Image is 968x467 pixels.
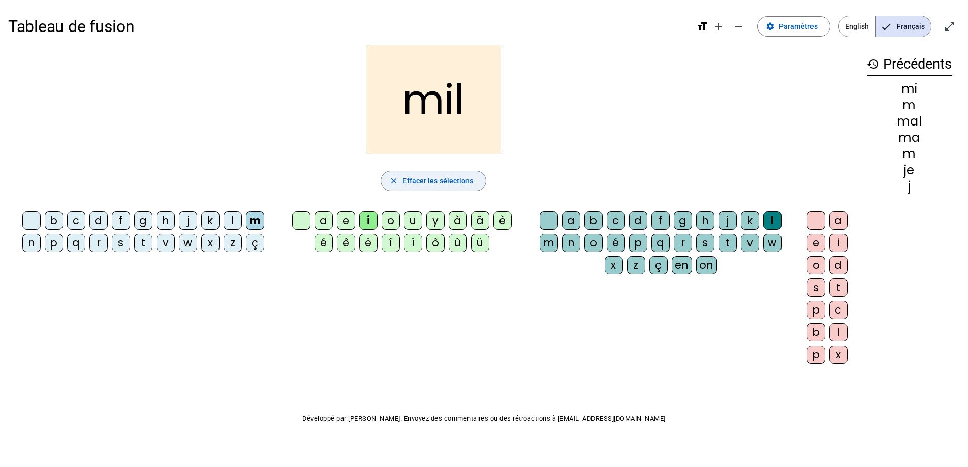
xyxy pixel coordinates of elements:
div: z [627,256,645,274]
div: â [471,211,489,230]
div: d [89,211,108,230]
button: Effacer les sélections [381,171,486,191]
div: x [829,346,848,364]
div: à [449,211,467,230]
div: h [696,211,714,230]
div: j [179,211,197,230]
button: Entrer en plein écran [940,16,960,37]
h1: Tableau de fusion [8,10,688,43]
div: s [807,278,825,297]
div: s [696,234,714,252]
div: l [829,323,848,341]
span: English [839,16,875,37]
div: c [829,301,848,319]
div: t [134,234,152,252]
div: ë [359,234,378,252]
span: Effacer les sélections [402,175,473,187]
div: m [867,99,952,111]
mat-icon: close [389,176,398,185]
div: o [382,211,400,230]
div: t [719,234,737,252]
div: y [426,211,445,230]
div: l [224,211,242,230]
button: Paramètres [757,16,830,37]
div: q [651,234,670,252]
div: p [45,234,63,252]
div: p [807,301,825,319]
div: en [672,256,692,274]
div: d [829,256,848,274]
div: r [674,234,692,252]
div: î [382,234,400,252]
div: o [584,234,603,252]
div: d [629,211,647,230]
mat-icon: remove [733,20,745,33]
div: w [763,234,782,252]
div: j [719,211,737,230]
div: û [449,234,467,252]
div: x [605,256,623,274]
div: u [404,211,422,230]
mat-icon: add [712,20,725,33]
div: ü [471,234,489,252]
div: p [629,234,647,252]
div: t [829,278,848,297]
div: ï [404,234,422,252]
div: p [807,346,825,364]
div: a [562,211,580,230]
div: g [134,211,152,230]
div: on [696,256,717,274]
div: k [741,211,759,230]
div: i [359,211,378,230]
div: ç [246,234,264,252]
mat-icon: settings [766,22,775,31]
div: x [201,234,220,252]
div: e [337,211,355,230]
div: é [315,234,333,252]
div: é [607,234,625,252]
div: f [651,211,670,230]
div: mi [867,83,952,95]
div: ç [649,256,668,274]
div: b [807,323,825,341]
div: m [867,148,952,160]
div: i [829,234,848,252]
div: z [224,234,242,252]
div: c [607,211,625,230]
h3: Précédents [867,53,952,76]
div: c [67,211,85,230]
div: v [741,234,759,252]
div: l [763,211,782,230]
mat-icon: format_size [696,20,708,33]
div: mal [867,115,952,128]
div: k [201,211,220,230]
div: f [112,211,130,230]
div: ma [867,132,952,144]
div: h [157,211,175,230]
div: m [540,234,558,252]
div: s [112,234,130,252]
h2: mil [366,45,501,154]
div: n [22,234,41,252]
div: e [807,234,825,252]
div: a [829,211,848,230]
div: r [89,234,108,252]
span: Paramètres [779,20,818,33]
div: b [584,211,603,230]
div: ê [337,234,355,252]
div: n [562,234,580,252]
div: ô [426,234,445,252]
div: g [674,211,692,230]
div: j [867,180,952,193]
div: w [179,234,197,252]
span: Français [876,16,931,37]
div: è [493,211,512,230]
p: Développé par [PERSON_NAME]. Envoyez des commentaires ou des rétroactions à [EMAIL_ADDRESS][DOMAI... [8,413,960,425]
div: m [246,211,264,230]
mat-button-toggle-group: Language selection [838,16,931,37]
button: Augmenter la taille de la police [708,16,729,37]
div: a [315,211,333,230]
div: b [45,211,63,230]
mat-icon: open_in_full [944,20,956,33]
div: q [67,234,85,252]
